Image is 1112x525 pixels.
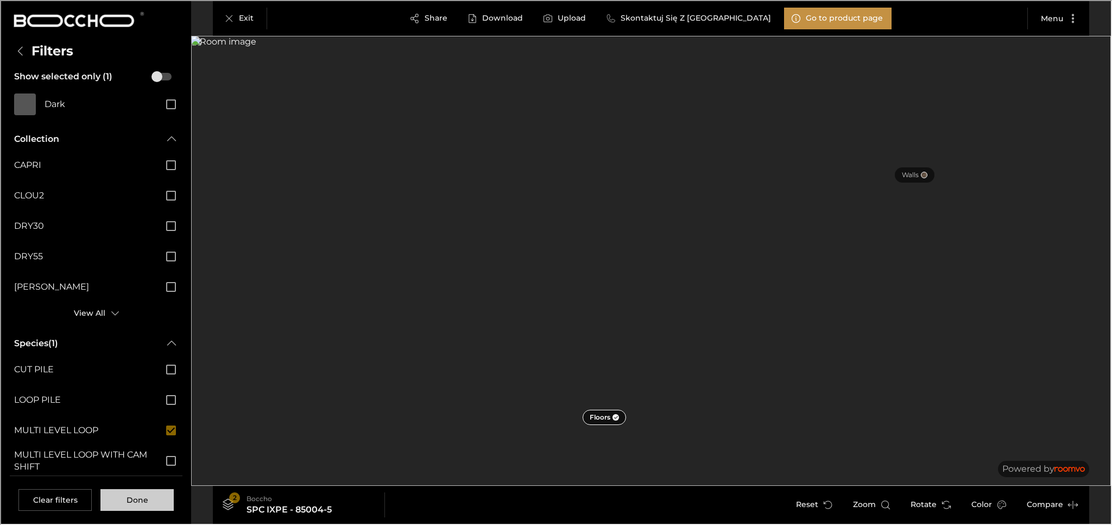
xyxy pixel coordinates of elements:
[43,97,150,109] span: Dark
[557,12,585,23] label: Upload
[13,189,150,201] span: CLOU2
[894,166,933,182] button: Walls
[598,7,779,28] button: Skontaktuj Się Z [GEOGRAPHIC_DATA]
[190,35,1110,485] img: Room image
[13,448,150,472] span: MULTI LEVEL LOOP WITH CAM SHIFT
[1001,462,1084,474] p: Powered by
[30,42,72,58] h4: Filters
[245,493,271,503] p: Boccho
[843,493,896,515] button: Zoom room image
[9,39,181,523] div: Filters menu
[13,219,150,231] span: DRY30
[901,493,957,515] button: Rotate Surface
[402,7,455,28] button: Share
[589,412,609,421] p: Floors
[1017,493,1084,515] button: Enter compare mode
[13,249,150,261] span: DRY55
[1031,7,1084,28] button: More actions
[424,12,446,23] p: Share
[786,493,839,515] button: Reset product
[962,493,1013,515] button: Open color dialog
[13,280,150,292] span: [PERSON_NAME]
[9,301,181,323] button: View All
[535,7,593,28] button: Upload a picture of your room
[1001,462,1084,474] div: The visualizer is powered by Roomvo.
[901,170,918,179] p: Walls
[582,409,625,424] button: Floors
[216,492,238,514] button: See products applied in the visualizer
[805,12,882,23] p: Go to product page
[459,7,530,28] button: Download
[13,158,150,170] span: CAPRI
[9,39,30,61] button: Back
[245,503,376,515] h6: SPC IXPE - 85004-5
[13,393,150,405] span: LOOP PILE
[13,423,150,435] span: MULTI LEVEL LOOP
[13,70,111,82] h6: Show selected only (1)
[242,492,379,515] button: Show details for SPC IXPE
[17,488,91,510] button: Clear filters
[620,12,770,23] p: Skontaktuj Się Z [GEOGRAPHIC_DATA]
[9,9,145,30] img: Logo representing Boccho.
[216,7,261,28] button: Exit
[99,488,173,510] button: Close the filters menu
[783,7,890,28] button: Go to product page
[13,336,164,348] div: Species (1)
[228,491,239,502] span: 2
[13,362,150,374] span: CUT PILE
[1053,466,1084,471] img: roomvo_wordmark.svg
[238,12,252,23] p: Exit
[9,127,181,149] div: Collection
[481,12,522,23] p: Download
[9,332,181,353] div: Species(1)
[13,132,164,144] div: Collection
[9,9,145,30] a: Go to Boccho's website.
